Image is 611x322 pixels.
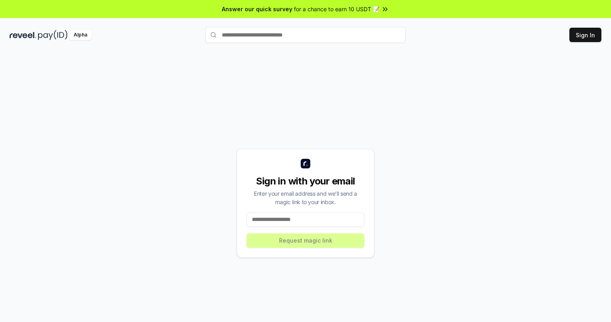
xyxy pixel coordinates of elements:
div: Enter your email address and we’ll send a magic link to your inbox. [247,189,364,206]
button: Sign In [569,28,601,42]
div: Sign in with your email [247,175,364,188]
div: Alpha [69,30,92,40]
span: Answer our quick survey [222,5,292,13]
img: logo_small [301,159,310,168]
img: reveel_dark [10,30,36,40]
img: pay_id [38,30,68,40]
span: for a chance to earn 10 USDT 📝 [294,5,380,13]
